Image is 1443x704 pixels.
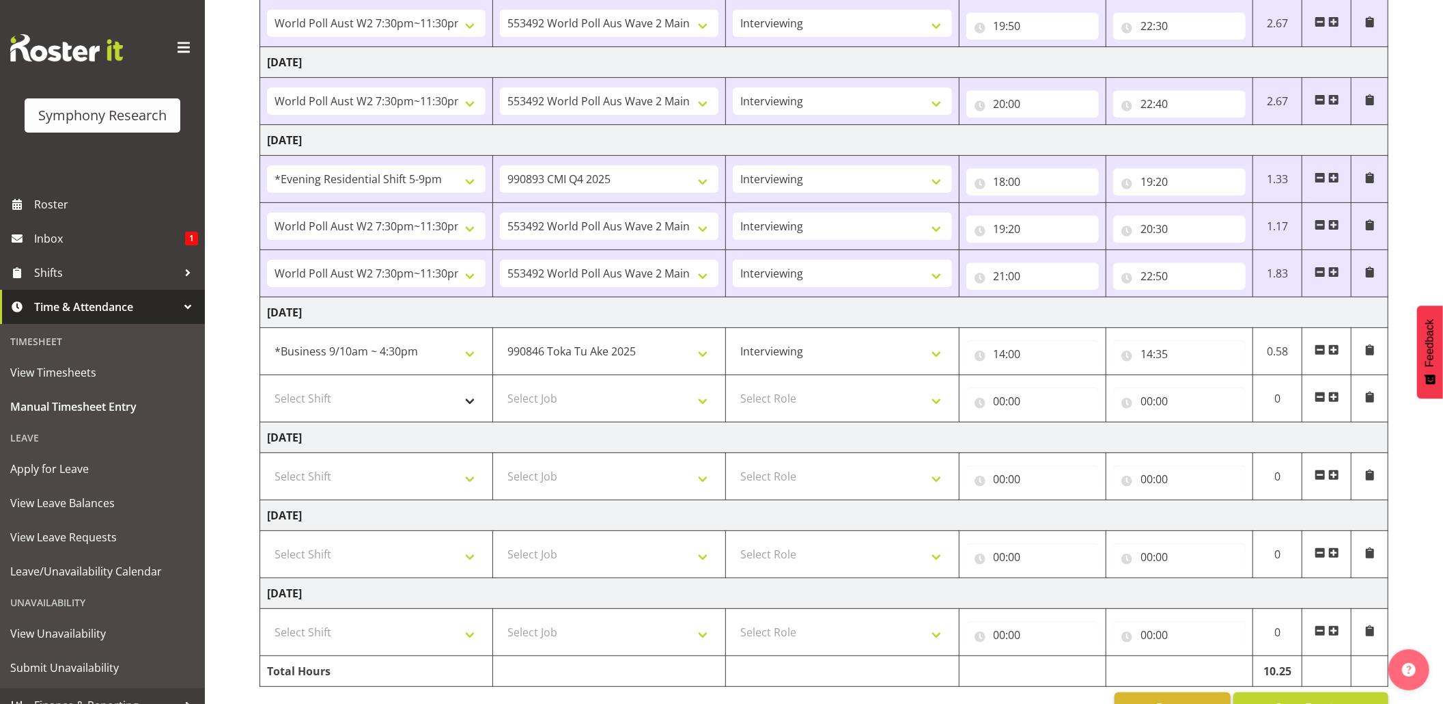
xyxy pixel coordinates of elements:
[10,396,195,417] span: Manual Timesheet Entry
[1113,90,1246,118] input: Click to select...
[3,588,201,617] div: Unavailability
[1253,156,1302,203] td: 1.33
[3,486,201,520] a: View Leave Balances
[1253,78,1302,125] td: 2.67
[1113,543,1246,571] input: Click to select...
[966,215,1099,243] input: Click to select...
[966,168,1099,195] input: Click to select...
[10,34,123,62] img: Rosterit website logo
[3,327,201,355] div: Timesheet
[966,388,1099,415] input: Click to select...
[3,554,201,588] a: Leave/Unavailability Calendar
[10,362,195,383] span: View Timesheets
[966,90,1099,118] input: Click to select...
[1113,215,1246,243] input: Click to select...
[10,527,195,547] span: View Leave Requests
[34,194,198,215] span: Roster
[1113,465,1246,493] input: Click to select...
[10,459,195,479] span: Apply for Leave
[260,125,1388,156] td: [DATE]
[3,390,201,424] a: Manual Timesheet Entry
[966,262,1099,290] input: Click to select...
[966,621,1099,649] input: Click to select...
[10,493,195,513] span: View Leave Balances
[1253,328,1302,375] td: 0.58
[3,355,201,390] a: View Timesheets
[966,543,1099,571] input: Click to select...
[1253,375,1302,422] td: 0
[1113,12,1246,40] input: Click to select...
[1417,306,1443,398] button: Feedback - Show survey
[3,617,201,651] a: View Unavailability
[1253,203,1302,250] td: 1.17
[1113,168,1246,195] input: Click to select...
[10,658,195,678] span: Submit Unavailability
[1253,453,1302,500] td: 0
[966,12,1099,40] input: Click to select...
[1113,340,1246,368] input: Click to select...
[185,232,198,245] span: 1
[10,623,195,644] span: View Unavailability
[1424,319,1436,367] span: Feedback
[966,465,1099,493] input: Click to select...
[1253,250,1302,297] td: 1.83
[10,561,195,582] span: Leave/Unavailability Calendar
[34,228,185,249] span: Inbox
[260,422,1388,453] td: [DATE]
[34,297,178,317] span: Time & Attendance
[1113,262,1246,290] input: Click to select...
[1253,609,1302,656] td: 0
[34,262,178,283] span: Shifts
[3,452,201,486] a: Apply for Leave
[260,656,493,687] td: Total Hours
[260,47,1388,78] td: [DATE]
[3,424,201,452] div: Leave
[260,578,1388,609] td: [DATE]
[260,500,1388,531] td: [DATE]
[1402,663,1416,677] img: help-xxl-2.png
[260,297,1388,328] td: [DATE]
[1253,531,1302,578] td: 0
[966,340,1099,368] input: Click to select...
[1113,621,1246,649] input: Click to select...
[38,105,167,126] div: Symphony Research
[3,651,201,685] a: Submit Unavailability
[1253,656,1302,687] td: 10.25
[1113,388,1246,415] input: Click to select...
[3,520,201,554] a: View Leave Requests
